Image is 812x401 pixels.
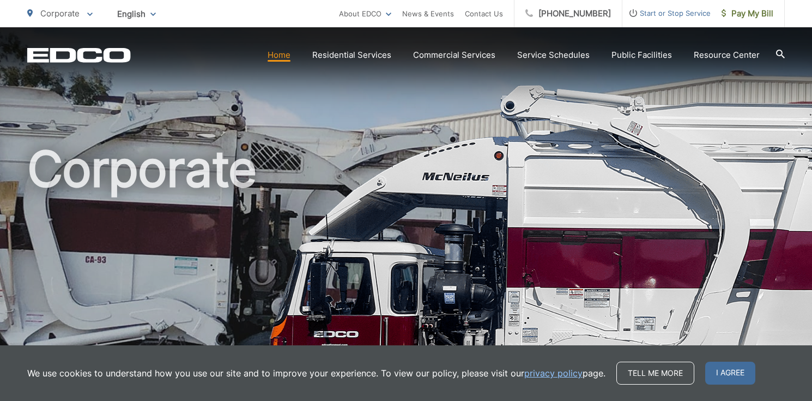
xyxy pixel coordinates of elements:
[611,49,672,62] a: Public Facilities
[413,49,495,62] a: Commercial Services
[722,7,773,20] span: Pay My Bill
[27,47,131,63] a: EDCD logo. Return to the homepage.
[517,49,590,62] a: Service Schedules
[312,49,391,62] a: Residential Services
[402,7,454,20] a: News & Events
[705,362,755,385] span: I agree
[268,49,290,62] a: Home
[694,49,760,62] a: Resource Center
[524,367,583,380] a: privacy policy
[616,362,694,385] a: Tell me more
[465,7,503,20] a: Contact Us
[27,367,605,380] p: We use cookies to understand how you use our site and to improve your experience. To view our pol...
[109,4,164,23] span: English
[40,8,80,19] span: Corporate
[339,7,391,20] a: About EDCO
